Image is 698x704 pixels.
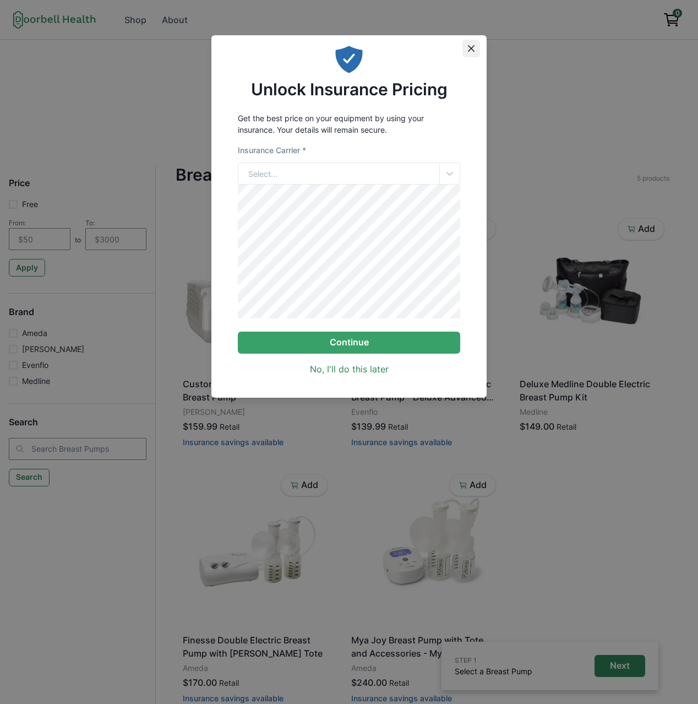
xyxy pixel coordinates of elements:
div: Select... [248,168,277,180]
h2: Unlock Insurance Pricing [251,79,448,99]
p: Get the best price on your equipment by using your insurance. Your details will remain secure. [238,112,460,136]
button: Close [462,40,480,57]
label: Insurance Carrier [238,144,306,156]
a: No, I'll do this later [310,362,389,376]
button: Continue [238,332,460,354]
